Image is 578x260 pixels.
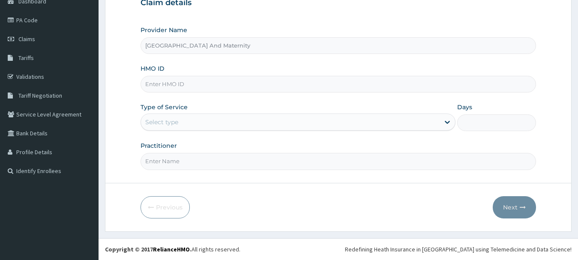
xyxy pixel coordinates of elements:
div: Redefining Heath Insurance in [GEOGRAPHIC_DATA] using Telemedicine and Data Science! [345,245,572,254]
input: Enter HMO ID [141,76,536,93]
div: Select type [145,118,178,126]
label: Practitioner [141,141,177,150]
a: RelianceHMO [153,245,190,253]
button: Next [493,196,536,218]
button: Previous [141,196,190,218]
footer: All rights reserved. [99,238,578,260]
label: Provider Name [141,26,187,34]
strong: Copyright © 2017 . [105,245,192,253]
span: Tariff Negotiation [18,92,62,99]
span: Tariffs [18,54,34,62]
label: Days [457,103,472,111]
label: HMO ID [141,64,165,73]
label: Type of Service [141,103,188,111]
input: Enter Name [141,153,536,170]
span: Claims [18,35,35,43]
